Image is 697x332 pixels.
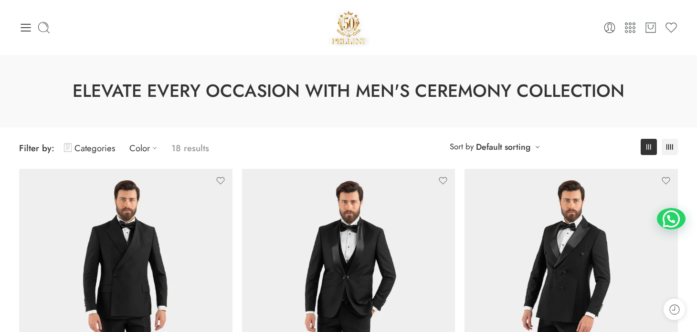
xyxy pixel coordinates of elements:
p: 18 results [171,137,209,159]
span: Sort by [450,139,474,155]
img: Pellini [328,7,369,48]
a: Login / Register [603,21,616,34]
a: Pellini - [328,7,369,48]
a: Color [129,137,162,159]
a: Cart [644,21,657,34]
span: Filter by: [19,142,54,155]
h1: Elevate Every Occasion with Men's Ceremony Collection [24,79,673,104]
a: Default sorting [476,140,530,154]
a: Wishlist [665,21,678,34]
a: Categories [64,137,115,159]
